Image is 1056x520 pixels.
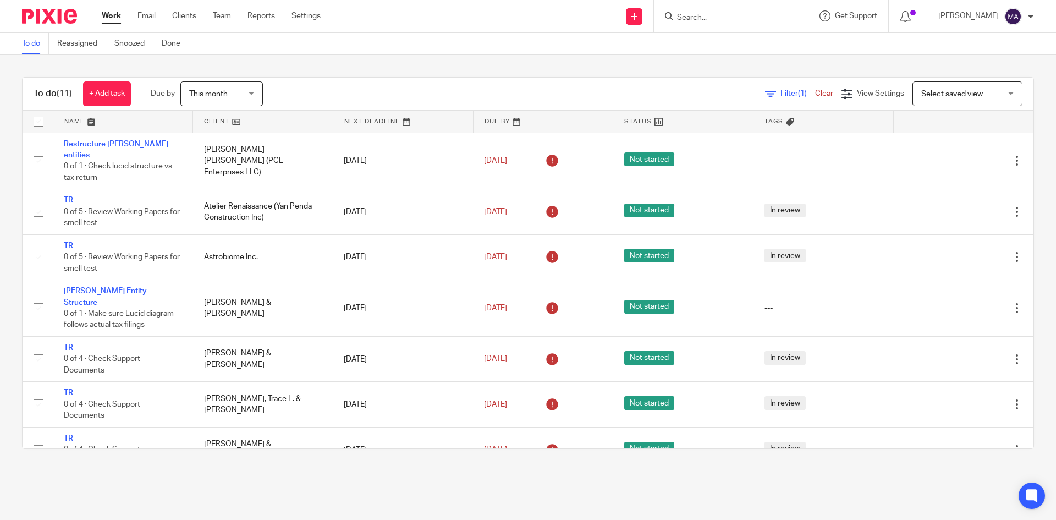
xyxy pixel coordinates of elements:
[798,90,807,97] span: (1)
[835,12,877,20] span: Get Support
[193,234,333,280] td: Astrobiome Inc.
[484,157,507,165] span: [DATE]
[624,351,674,365] span: Not started
[64,287,147,306] a: [PERSON_NAME] Entity Structure
[34,88,72,100] h1: To do
[484,401,507,408] span: [DATE]
[64,355,140,375] span: 0 of 4 · Check Support Documents
[938,10,999,21] p: [PERSON_NAME]
[64,344,73,352] a: TR
[333,337,473,382] td: [DATE]
[83,81,131,106] a: + Add task
[765,118,783,124] span: Tags
[333,234,473,280] td: [DATE]
[248,10,275,21] a: Reports
[57,33,106,54] a: Reassigned
[64,140,168,159] a: Restructure [PERSON_NAME] entities
[172,10,196,21] a: Clients
[484,253,507,261] span: [DATE]
[64,389,73,397] a: TR
[64,242,73,250] a: TR
[213,10,231,21] a: Team
[1004,8,1022,25] img: svg%3E
[64,401,140,420] span: 0 of 4 · Check Support Documents
[624,442,674,456] span: Not started
[22,33,49,54] a: To do
[484,446,507,453] span: [DATE]
[815,90,833,97] a: Clear
[114,33,153,54] a: Snoozed
[624,300,674,314] span: Not started
[291,10,321,21] a: Settings
[676,13,775,23] input: Search
[64,162,172,182] span: 0 of 1 · Check lucid structure vs tax return
[624,249,674,262] span: Not started
[765,351,806,365] span: In review
[765,204,806,217] span: In review
[333,189,473,234] td: [DATE]
[765,155,883,166] div: ---
[64,208,180,227] span: 0 of 5 · Review Working Papers for smell test
[780,90,815,97] span: Filter
[484,304,507,312] span: [DATE]
[193,382,333,427] td: [PERSON_NAME], Trace L. & [PERSON_NAME]
[22,9,77,24] img: Pixie
[333,382,473,427] td: [DATE]
[102,10,121,21] a: Work
[333,133,473,189] td: [DATE]
[921,90,983,98] span: Select saved view
[64,253,180,272] span: 0 of 5 · Review Working Papers for smell test
[624,152,674,166] span: Not started
[484,208,507,216] span: [DATE]
[64,310,174,329] span: 0 of 1 · Make sure Lucid diagram follows actual tax filings
[765,303,883,314] div: ---
[624,204,674,217] span: Not started
[333,427,473,472] td: [DATE]
[193,280,333,337] td: [PERSON_NAME] & [PERSON_NAME]
[64,196,73,204] a: TR
[193,427,333,472] td: [PERSON_NAME] & [PERSON_NAME]
[193,133,333,189] td: [PERSON_NAME] [PERSON_NAME] (PCL Enterprises LLC)
[64,446,140,466] span: 0 of 4 · Check Support Documents
[193,337,333,382] td: [PERSON_NAME] & [PERSON_NAME]
[484,355,507,363] span: [DATE]
[64,435,73,442] a: TR
[162,33,189,54] a: Done
[624,396,674,410] span: Not started
[189,90,228,98] span: This month
[333,280,473,337] td: [DATE]
[57,89,72,98] span: (11)
[151,88,175,99] p: Due by
[765,396,806,410] span: In review
[857,90,904,97] span: View Settings
[193,189,333,234] td: Atelier Renaissance (Yan Penda Construction Inc)
[765,442,806,456] span: In review
[137,10,156,21] a: Email
[765,249,806,262] span: In review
